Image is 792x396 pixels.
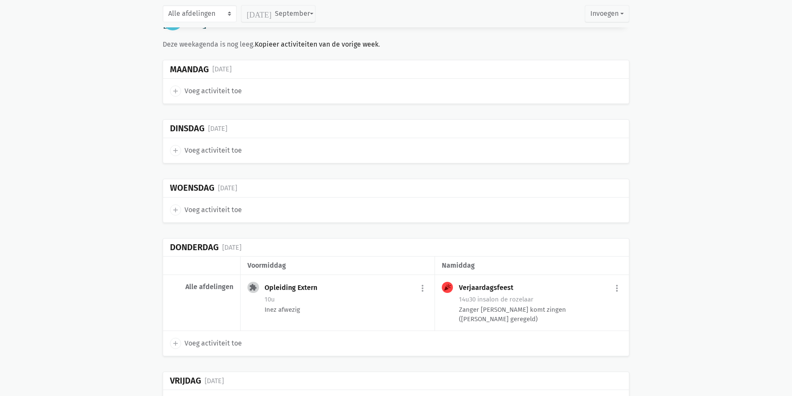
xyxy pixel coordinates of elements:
[459,284,520,292] div: Verjaardagsfeest
[477,296,483,303] span: in
[585,5,629,22] button: Invoegen
[249,284,257,291] i: extension
[170,124,205,133] div: Dinsdag
[170,283,233,291] div: Alle afdelingen
[247,10,271,18] i: [DATE]
[241,5,315,22] button: September
[172,147,179,154] i: add
[442,260,622,271] div: namiddag
[265,305,427,314] div: Inez afwezig
[170,145,242,156] a: add Voeg activiteit toe
[170,204,242,216] a: add Voeg activiteit toe
[255,40,378,48] a: Kopieer activiteiten van de vorige week
[170,338,242,349] a: add Voeg activiteit toe
[170,183,214,193] div: Woensdag
[185,145,242,156] span: Voeg activiteit toe
[444,284,451,291] i: celebration
[208,123,227,134] div: [DATE]
[170,86,242,97] a: add Voeg activiteit toe
[247,260,427,271] div: voormiddag
[163,39,629,50] div: Deze weekagenda is nog leeg. .
[170,376,201,386] div: Vrijdag
[172,340,179,347] i: add
[190,12,265,28] div: tot
[185,86,242,97] span: Voeg activiteit toe
[459,296,476,303] span: 14u30
[172,87,179,95] i: add
[185,204,242,216] span: Voeg activiteit toe
[205,375,224,387] div: [DATE]
[170,65,209,74] div: Maandag
[218,183,237,194] div: [DATE]
[170,242,219,252] div: Donderdag
[477,296,533,303] span: salon de rozelaar
[265,296,275,303] span: 10u
[185,338,242,349] span: Voeg activiteit toe
[265,284,324,292] div: Opleiding Extern
[222,242,241,253] div: [DATE]
[172,206,179,214] i: add
[212,64,232,75] div: [DATE]
[459,305,622,324] div: Zanger [PERSON_NAME] komt zingen ([PERSON_NAME] geregeld)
